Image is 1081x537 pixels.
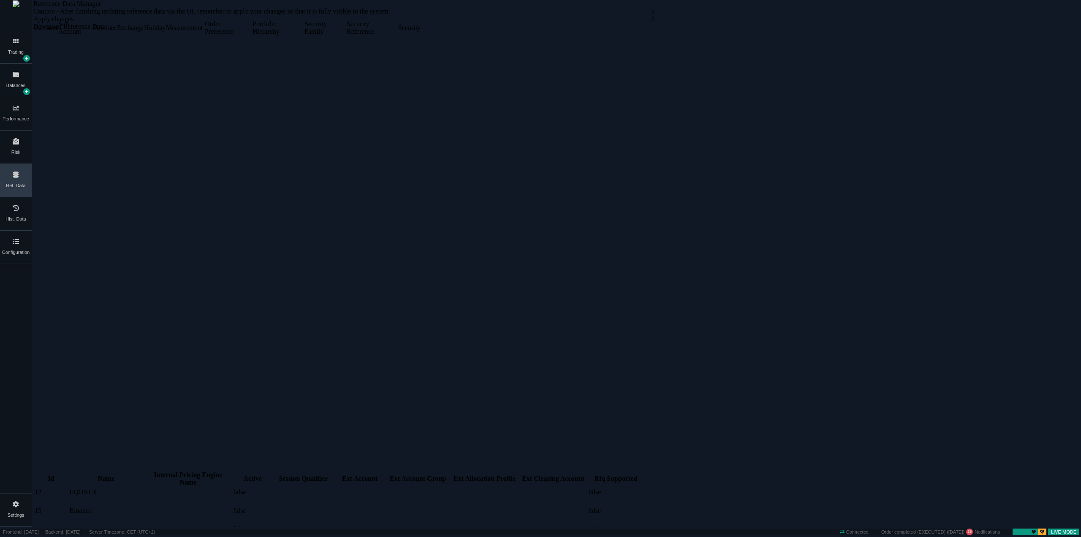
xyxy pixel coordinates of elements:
[111,471,198,486] div: Internal Pricing Engine Name
[199,488,239,497] td: false
[418,475,485,482] div: Ext Allocation Profile
[5,215,26,223] div: Hist. Data
[945,529,964,534] span: ( )
[353,475,416,482] div: Ext Account Group
[199,506,239,515] td: false
[13,0,19,30] img: wyden_logomark.svg
[967,529,972,535] span: 28
[8,512,24,519] div: Settings
[486,475,553,482] div: Ext Clearing Account
[35,488,110,497] td: EQONEX
[11,149,20,156] div: Risk
[1,488,35,497] td: 12
[555,475,610,482] div: Rfq Supported
[554,506,611,515] td: false
[2,249,30,256] div: Configuration
[618,15,621,22] span: 
[878,528,1003,537] div: Notifications
[948,529,963,534] span: 15/09/2025 21:07:28
[36,475,109,482] div: Name
[240,475,300,482] div: Session Qualifier
[1,506,35,515] td: 15
[301,475,351,482] div: Ext Account
[200,475,239,482] div: Active
[554,488,611,497] td: false
[618,15,1029,23] div: 
[3,115,29,123] div: Performance
[6,82,25,89] div: Balances
[35,506,110,515] td: Binance
[1048,528,1079,537] span: LIVE MODE
[1,475,34,482] div: Id
[881,529,945,534] span: Order completed (EXECUTED)
[837,528,872,537] span: Connected
[6,182,25,189] div: Ref. Data
[8,49,24,56] div: Trading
